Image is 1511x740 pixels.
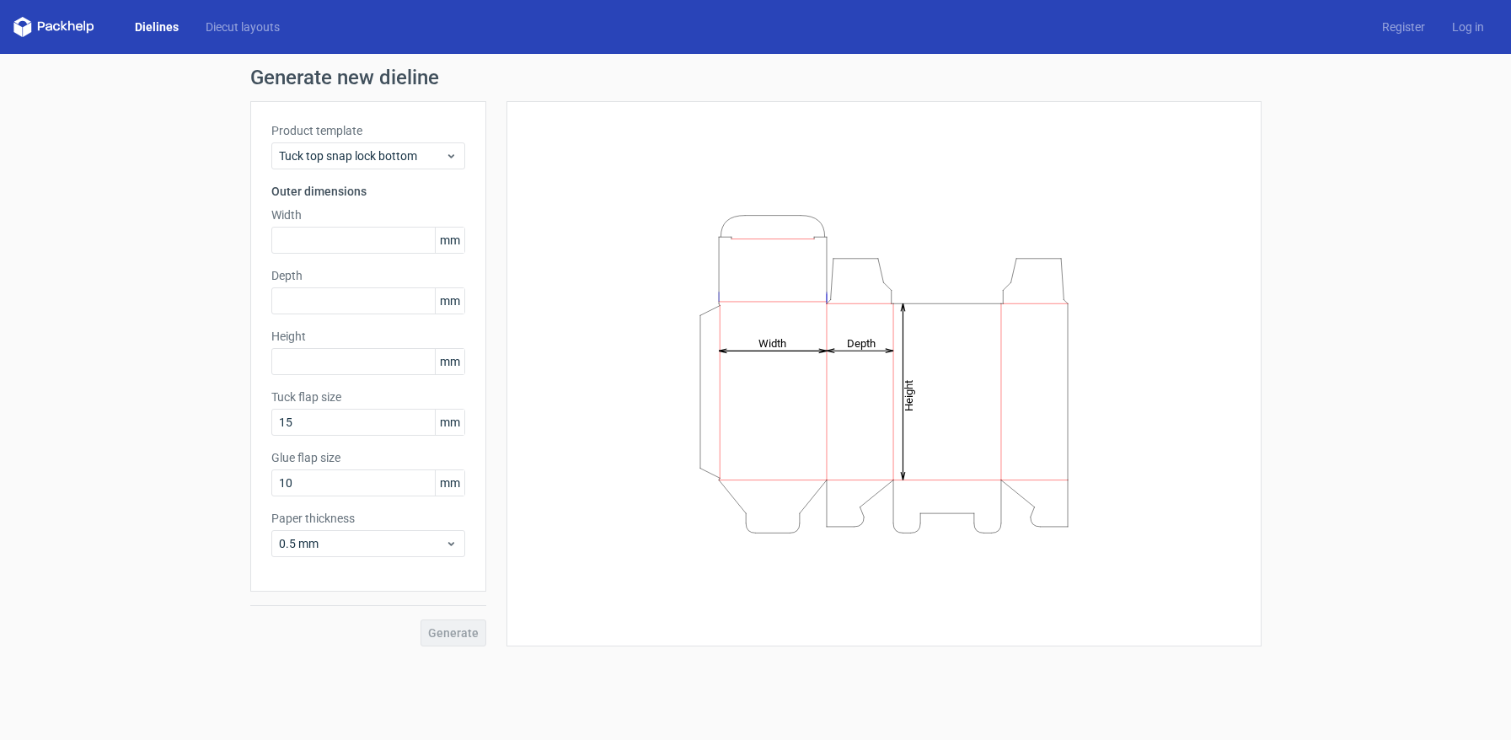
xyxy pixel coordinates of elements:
a: Dielines [121,19,192,35]
tspan: Width [758,336,785,349]
span: Tuck top snap lock bottom [279,147,445,164]
label: Product template [271,122,465,139]
span: 0.5 mm [279,535,445,552]
h3: Outer dimensions [271,183,465,200]
label: Tuck flap size [271,389,465,405]
h1: Generate new dieline [250,67,1262,88]
label: Glue flap size [271,449,465,466]
label: Width [271,206,465,223]
label: Paper thickness [271,510,465,527]
label: Height [271,328,465,345]
span: mm [435,349,464,374]
span: mm [435,470,464,496]
a: Register [1369,19,1439,35]
span: mm [435,228,464,253]
tspan: Depth [847,336,876,349]
a: Log in [1439,19,1498,35]
span: mm [435,288,464,314]
label: Depth [271,267,465,284]
span: mm [435,410,464,435]
a: Diecut layouts [192,19,293,35]
tspan: Height [903,379,915,410]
